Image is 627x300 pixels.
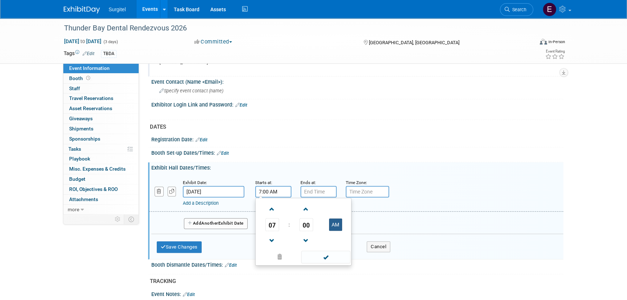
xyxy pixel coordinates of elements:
[64,6,100,13] img: ExhibitDay
[255,180,272,185] small: Starts at:
[346,180,367,185] small: Time Zone:
[63,63,139,73] a: Event Information
[69,196,98,202] span: Attachments
[491,38,565,49] div: Event Format
[69,86,80,91] span: Staff
[201,221,218,226] span: Another
[150,278,558,285] div: TRACKING
[159,88,223,93] span: Specify event contact (name
[192,38,235,46] button: Committed
[369,40,459,45] span: [GEOGRAPHIC_DATA], [GEOGRAPHIC_DATA]
[68,207,79,212] span: more
[157,241,202,253] button: Save Changes
[69,75,92,81] span: Booth
[151,147,563,157] div: Booth Set-up Dates/Times:
[63,164,139,174] a: Misc. Expenses & Credits
[301,253,351,263] a: Done
[85,75,92,81] span: Booth not reserved yet
[257,252,302,262] a: Clear selection
[235,103,247,108] a: Edit
[83,51,94,56] a: Edit
[150,123,558,131] div: DATES
[548,39,565,45] div: In-Person
[68,146,81,152] span: Tasks
[500,3,533,16] a: Search
[64,50,94,58] td: Tags
[299,200,313,218] a: Increment Minute
[69,136,100,142] span: Sponsorships
[346,186,389,197] input: Time Zone
[69,166,126,172] span: Misc. Expenses & Credits
[510,7,526,12] span: Search
[217,151,229,156] a: Edit
[63,84,139,93] a: Staff
[265,200,279,218] a: Increment Hour
[151,259,563,269] div: Booth Dismantle Dates/Times:
[63,114,139,124] a: Giveaways
[69,95,113,101] span: Travel Reservations
[79,38,86,44] span: to
[183,292,195,297] a: Edit
[265,231,279,250] a: Decrement Hour
[367,241,390,252] button: Cancel
[69,105,112,111] span: Asset Reservations
[64,38,102,45] span: [DATE] [DATE]
[63,154,139,164] a: Playbook
[63,205,139,214] a: more
[299,218,313,231] span: Pick Minute
[151,289,563,298] div: Event Notes:
[543,3,556,16] img: Event Coordinator
[101,50,117,58] div: TBDA
[63,93,139,103] a: Travel Reservations
[63,134,139,144] a: Sponsorships
[184,218,248,229] button: AddAnotherExhibit Date
[63,124,139,134] a: Shipments
[63,195,139,204] a: Attachments
[183,186,244,197] input: Date
[124,214,139,224] td: Toggle Event Tabs
[69,186,118,192] span: ROI, Objectives & ROO
[63,174,139,184] a: Budget
[63,144,139,154] a: Tasks
[265,218,279,231] span: Pick Hour
[69,65,110,71] span: Event Information
[225,263,237,268] a: Edit
[62,22,522,35] div: Thunder Bay Dental Rendezvous 2026
[103,39,118,44] span: (3 days)
[111,214,124,224] td: Personalize Event Tab Strip
[183,200,219,206] a: Add a Description
[300,180,316,185] small: Ends at:
[69,176,85,182] span: Budget
[195,137,207,142] a: Edit
[69,156,90,162] span: Playbook
[69,116,93,121] span: Giveaways
[299,231,313,250] a: Decrement Minute
[329,218,342,231] button: AM
[222,88,223,93] email: )
[109,7,126,12] span: Surgitel
[540,39,547,45] img: Format-Inperson.png
[151,76,563,86] div: Event Contact (Name <Email>):
[151,99,563,109] div: Exhibitor Login Link and Password:
[151,134,563,143] div: Registration Date:
[63,104,139,113] a: Asset Reservations
[300,186,337,197] input: End Time
[151,162,563,171] div: Exhibit Hall Dates/Times:
[287,218,291,231] td: :
[545,50,565,53] div: Event Rating
[183,180,207,185] small: Exhibit Date:
[63,74,139,83] a: Booth
[255,186,291,197] input: Start Time
[69,126,93,132] span: Shipments
[63,184,139,194] a: ROI, Objectives & ROO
